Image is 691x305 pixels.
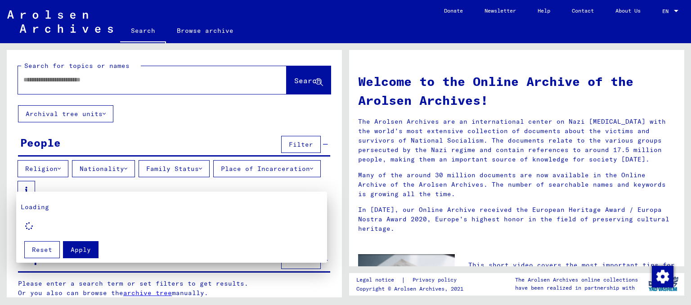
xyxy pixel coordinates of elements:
[24,241,60,258] button: Reset
[32,245,52,253] span: Reset
[71,245,91,253] span: Apply
[652,266,673,287] img: Change consent
[651,265,673,287] div: Change consent
[63,241,99,258] button: Apply
[21,202,323,212] p: Loading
